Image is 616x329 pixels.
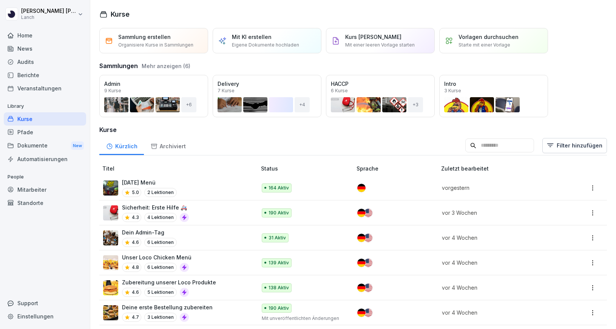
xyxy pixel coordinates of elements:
[4,196,86,210] a: Standorte
[232,42,299,48] p: Eigene Dokumente hochladen
[4,171,86,183] p: People
[218,80,316,88] p: Delivery
[442,309,555,317] p: vor 4 Wochen
[144,288,177,297] p: 5 Lektionen
[122,253,191,261] p: Unser Loco Chicken Menü
[4,310,86,323] a: Einstellungen
[331,80,430,88] p: HACCP
[357,284,366,292] img: de.svg
[103,180,118,196] img: ec5nih0dud1r891humttpyeb.png
[357,309,366,317] img: de.svg
[99,75,208,117] a: Admin9 Kurse+6
[262,315,344,322] p: Mit unveröffentlichten Änderungen
[132,289,139,296] p: 4.6
[144,213,177,222] p: 4 Lektionen
[232,33,272,41] p: Mit KI erstellen
[103,205,118,220] img: ovcsqbf2ewum2utvc3o527vw.png
[261,164,354,172] p: Status
[111,9,130,19] h1: Kurse
[408,97,423,112] div: + 3
[4,42,86,55] a: News
[103,230,118,245] img: s4v3pe1m8w78qfwb7xrncfnw.png
[144,263,177,272] p: 6 Lektionen
[4,152,86,166] a: Automatisierungen
[132,239,139,246] p: 4.6
[4,55,86,68] a: Audits
[442,184,555,192] p: vorgestern
[132,214,139,221] p: 4.3
[442,209,555,217] p: vor 3 Wochen
[104,88,121,93] p: 9 Kurse
[269,305,289,312] p: 190 Aktiv
[144,188,177,197] p: 2 Lektionen
[442,234,555,242] p: vor 4 Wochen
[99,136,144,155] a: Kürzlich
[459,33,519,41] p: Vorlagen durchsuchen
[444,80,543,88] p: Intro
[118,33,171,41] p: Sammlung erstellen
[364,309,372,317] img: us.svg
[122,303,213,311] p: Deine erste Bestellung zubereiten
[269,210,289,216] p: 190 Aktiv
[132,189,139,196] p: 5.0
[439,75,548,117] a: Intro3 Kurse
[364,284,372,292] img: us.svg
[542,138,607,153] button: Filter hinzufügen
[442,259,555,267] p: vor 4 Wochen
[295,97,310,112] div: + 4
[4,68,86,82] div: Berichte
[144,238,177,247] p: 6 Lektionen
[21,8,76,14] p: [PERSON_NAME] [PERSON_NAME]
[103,255,118,270] img: c67ig4vc8dbdrjns2s7fmr16.png
[122,178,177,186] p: [DATE] Menü
[357,209,366,217] img: de.svg
[132,314,139,321] p: 4.7
[326,75,435,117] a: HACCP6 Kurse+3
[144,136,192,155] a: Archiviert
[331,88,348,93] p: 6 Kurse
[144,313,177,322] p: 3 Lektionen
[21,15,76,20] p: Lanch
[357,164,438,172] p: Sprache
[4,139,86,153] a: DokumenteNew
[103,280,118,295] img: b70os9juvjf9pceuxkaiw0cw.png
[118,42,193,48] p: Organisiere Kurse in Sammlungen
[459,42,510,48] p: Starte mit einer Vorlage
[71,141,84,150] div: New
[441,164,564,172] p: Zuletzt bearbeitet
[122,228,177,236] p: Dein Admin-Tag
[357,184,366,192] img: de.svg
[364,259,372,267] img: us.svg
[132,264,139,271] p: 4.8
[357,234,366,242] img: de.svg
[102,164,258,172] p: Titel
[345,33,401,41] p: Kurs [PERSON_NAME]
[4,82,86,95] div: Veranstaltungen
[142,62,190,70] button: Mehr anzeigen (6)
[269,284,289,291] p: 138 Aktiv
[4,296,86,310] div: Support
[181,97,196,112] div: + 6
[99,61,138,70] h3: Sammlungen
[104,80,203,88] p: Admin
[269,234,286,241] p: 31 Aktiv
[4,183,86,196] div: Mitarbeiter
[269,259,289,266] p: 139 Aktiv
[269,185,289,191] p: 164 Aktiv
[4,100,86,112] p: Library
[4,29,86,42] a: Home
[444,88,461,93] p: 3 Kurse
[122,278,216,286] p: Zubereitung unserer Loco Produkte
[4,112,86,126] a: Kurse
[218,88,235,93] p: 7 Kurse
[213,75,321,117] a: Delivery7 Kurse+4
